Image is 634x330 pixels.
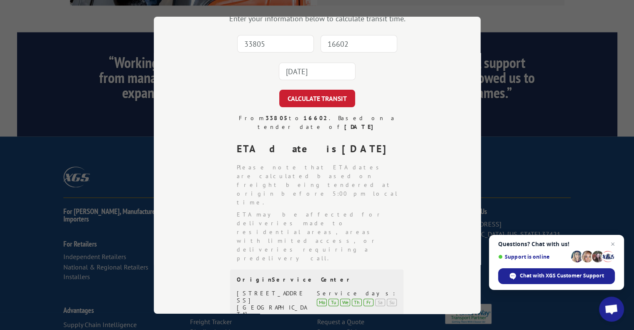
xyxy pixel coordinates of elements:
div: Service days: [317,290,397,297]
div: Mo [317,298,327,306]
input: Origin Zip [237,35,314,53]
span: Questions? Chat with us! [498,241,615,247]
strong: [DATE] [342,142,393,155]
div: We [340,298,350,306]
strong: 33805 [266,114,289,122]
div: ETA date is [237,141,404,156]
span: Support is online [498,254,568,260]
li: Please note that ETA dates are calculated based on freight being tendered at origin before 5:00 p... [237,163,404,207]
strong: 16602 [303,114,329,122]
div: Fr [363,298,373,306]
input: Dest. Zip [321,35,397,53]
div: Sa [375,298,385,306]
input: Tender Date [279,63,356,80]
li: ETA may be affected for deliveries made to residential areas, areas with limited access, or deliv... [237,210,404,263]
strong: [DATE] [344,123,377,131]
div: [GEOGRAPHIC_DATA] [237,304,307,318]
div: From to . Based on a tender date of [230,114,404,131]
div: Su [387,298,397,306]
button: CALCULATE TRANSIT [279,90,355,107]
div: Origin Service Center [237,276,397,283]
div: Chat with XGS Customer Support [498,268,615,284]
div: Enter your information below to calculate transit time. [195,14,439,23]
div: Th [352,298,362,306]
span: Close chat [608,239,618,249]
div: [STREET_ADDRESS] [237,290,307,304]
span: Chat with XGS Customer Support [520,272,604,280]
div: Tu [328,298,338,306]
div: Open chat [599,297,624,322]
